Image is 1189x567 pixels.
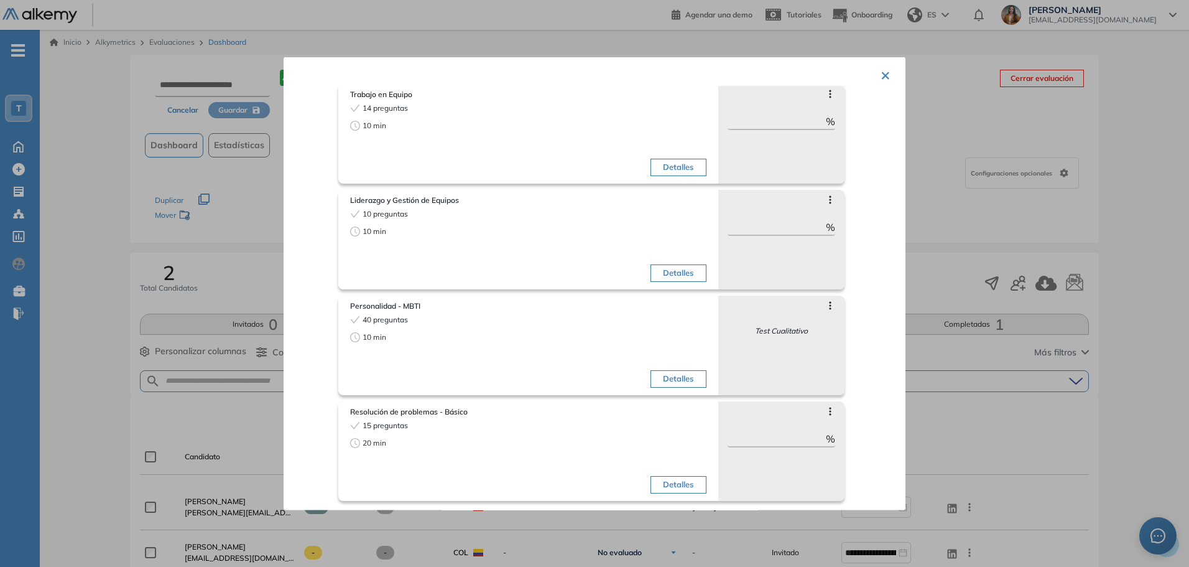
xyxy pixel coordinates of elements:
span: 10 min [363,225,386,237]
button: Detalles [650,265,706,282]
span: 20 min [363,437,386,448]
span: clock-circle [350,226,360,236]
span: % [826,219,835,234]
span: % [826,431,835,446]
span: Test Cualitativo [755,325,808,336]
span: 10 preguntas [363,208,408,219]
span: check [350,314,360,324]
span: Trabajo en Equipo [350,88,706,100]
span: 15 preguntas [363,419,408,431]
span: 10 min [363,119,386,131]
span: check [350,103,360,113]
button: Detalles [650,476,706,494]
button: Detalles [650,159,706,176]
span: clock-circle [350,438,360,448]
span: 10 min [363,331,386,342]
span: 40 preguntas [363,314,408,325]
span: Liderazgo y Gestión de Equipos [350,194,706,205]
button: × [881,62,891,86]
span: clock-circle [350,120,360,130]
span: check [350,420,360,430]
span: Personalidad - MBTI [350,300,706,311]
span: % [826,113,835,128]
span: Resolución de problemas - Básico [350,406,706,417]
button: Detalles [650,370,706,388]
span: clock-circle [350,332,360,342]
span: 14 preguntas [363,102,408,113]
span: check [350,209,360,218]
